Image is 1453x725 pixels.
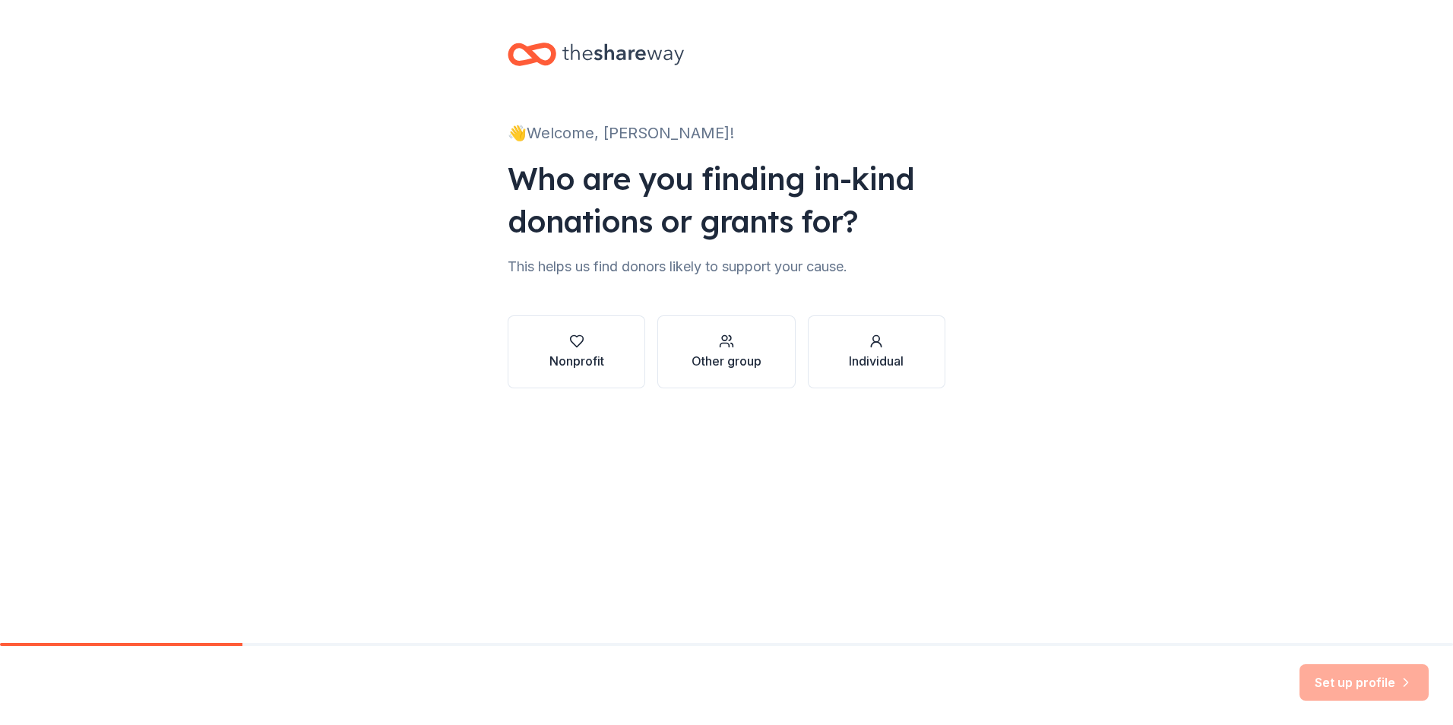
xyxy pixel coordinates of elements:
[508,157,945,242] div: Who are you finding in-kind donations or grants for?
[692,352,761,370] div: Other group
[657,315,795,388] button: Other group
[808,315,945,388] button: Individual
[849,352,904,370] div: Individual
[508,255,945,279] div: This helps us find donors likely to support your cause.
[549,352,604,370] div: Nonprofit
[508,315,645,388] button: Nonprofit
[508,121,945,145] div: 👋 Welcome, [PERSON_NAME]!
